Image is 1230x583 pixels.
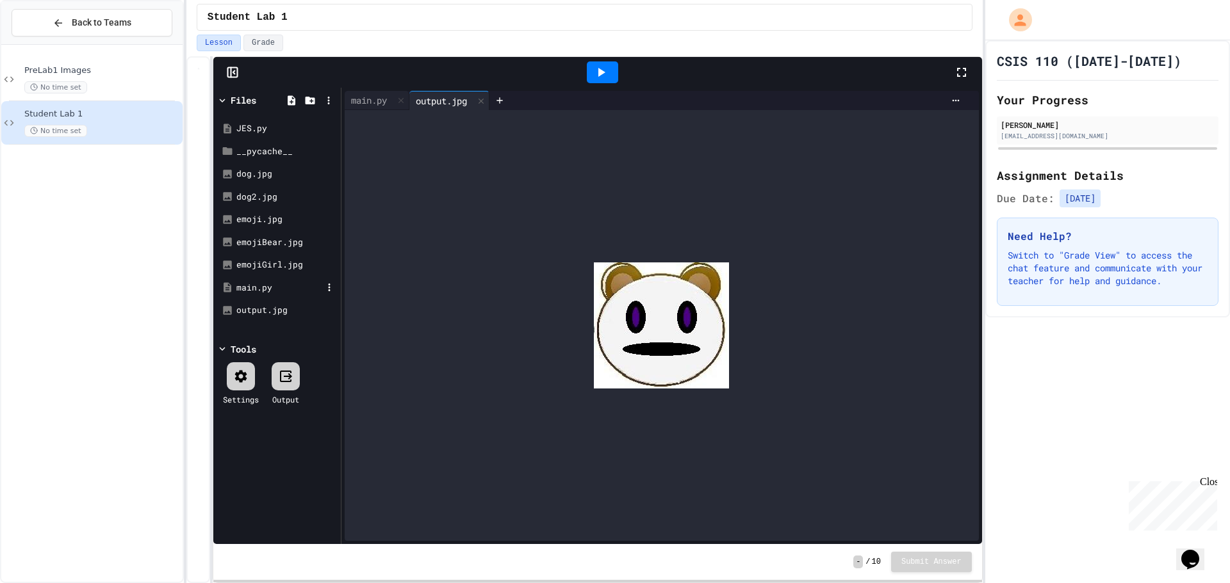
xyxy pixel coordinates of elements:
span: 10 [872,557,881,567]
span: Student Lab 1 [208,10,288,25]
div: main.py [345,91,409,110]
span: [DATE] [1060,189,1101,207]
button: Submit Answer [891,552,972,572]
span: Back to Teams [72,16,131,29]
div: emoji.jpg [236,213,336,226]
h3: Need Help? [1008,228,1208,244]
span: No time set [24,81,87,93]
img: 2Q== [594,262,729,388]
div: emojiGirl.jpg [236,259,336,271]
span: PreLab1 Images [24,65,180,76]
div: Settings [223,394,259,405]
span: / [865,557,870,567]
div: [EMAIL_ADDRESS][DOMAIN_NAME] [1001,131,1215,141]
div: output.jpg [236,304,336,317]
iframe: chat widget [1124,476,1217,531]
div: Tools [231,342,256,356]
h1: CSIS 110 ([DATE]-[DATE]) [997,52,1181,70]
span: - [853,555,863,568]
iframe: chat widget [1176,532,1217,570]
div: output.jpg [409,94,473,108]
div: My Account [996,5,1035,35]
div: JES.py [236,122,336,135]
div: Files [231,93,256,107]
button: Lesson [197,35,241,51]
div: Chat with us now!Close [5,5,88,81]
p: Switch to "Grade View" to access the chat feature and communicate with your teacher for help and ... [1008,249,1208,287]
span: Due Date: [997,191,1054,206]
h2: Your Progress [997,91,1218,109]
div: __pycache__ [236,145,336,158]
div: emojiBear.jpg [236,236,336,249]
span: No time set [24,125,87,137]
div: [PERSON_NAME] [1001,119,1215,131]
span: Student Lab 1 [24,109,180,120]
div: dog2.jpg [236,191,336,204]
h2: Assignment Details [997,166,1218,184]
div: main.py [236,282,322,294]
div: output.jpg [409,91,489,110]
div: main.py [345,93,393,107]
div: Output [272,394,299,405]
button: Grade [243,35,283,51]
span: Submit Answer [901,557,962,567]
button: Back to Teams [12,9,172,36]
div: dog.jpg [236,168,336,180]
